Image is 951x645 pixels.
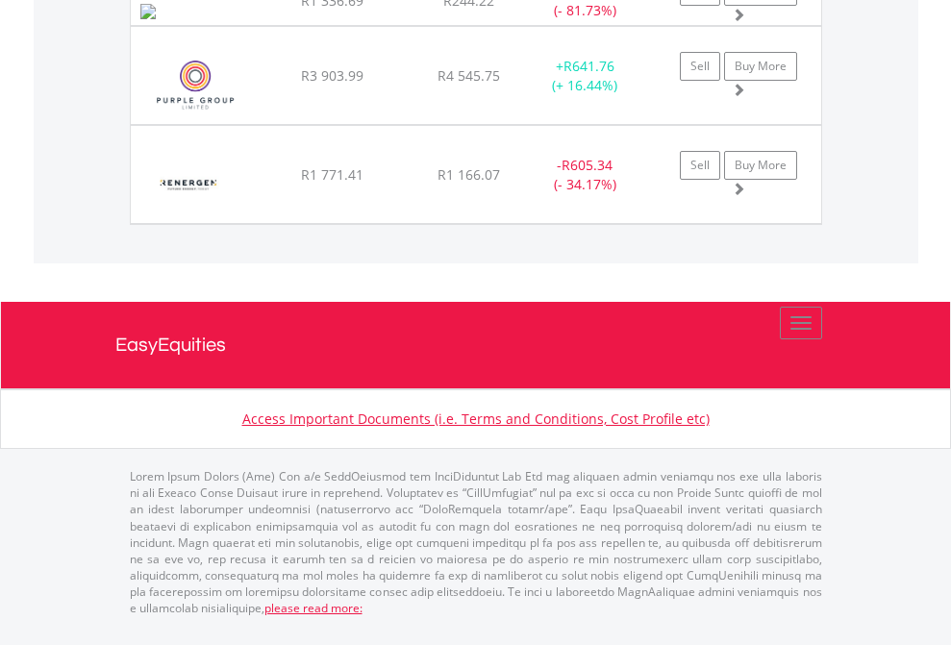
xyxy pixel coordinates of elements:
[563,57,614,75] span: R641.76
[438,165,500,184] span: R1 166.07
[724,52,797,81] a: Buy More
[680,151,720,180] a: Sell
[525,57,645,95] div: + (+ 16.44%)
[724,151,797,180] a: Buy More
[130,468,822,616] p: Lorem Ipsum Dolors (Ame) Con a/e SeddOeiusmod tem InciDiduntut Lab Etd mag aliquaen admin veniamq...
[562,156,613,174] span: R605.34
[438,66,500,85] span: R4 545.75
[115,302,837,388] a: EasyEquities
[242,409,710,428] a: Access Important Documents (i.e. Terms and Conditions, Cost Profile etc)
[264,600,363,616] a: please read more:
[140,51,251,119] img: EQU.ZA.PPE.png
[140,150,238,218] img: EQU.ZA.REN.png
[301,165,363,184] span: R1 771.41
[525,156,645,194] div: - (- 34.17%)
[680,52,720,81] a: Sell
[301,66,363,85] span: R3 903.99
[140,4,156,19] img: EQU.ZA.NTU.png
